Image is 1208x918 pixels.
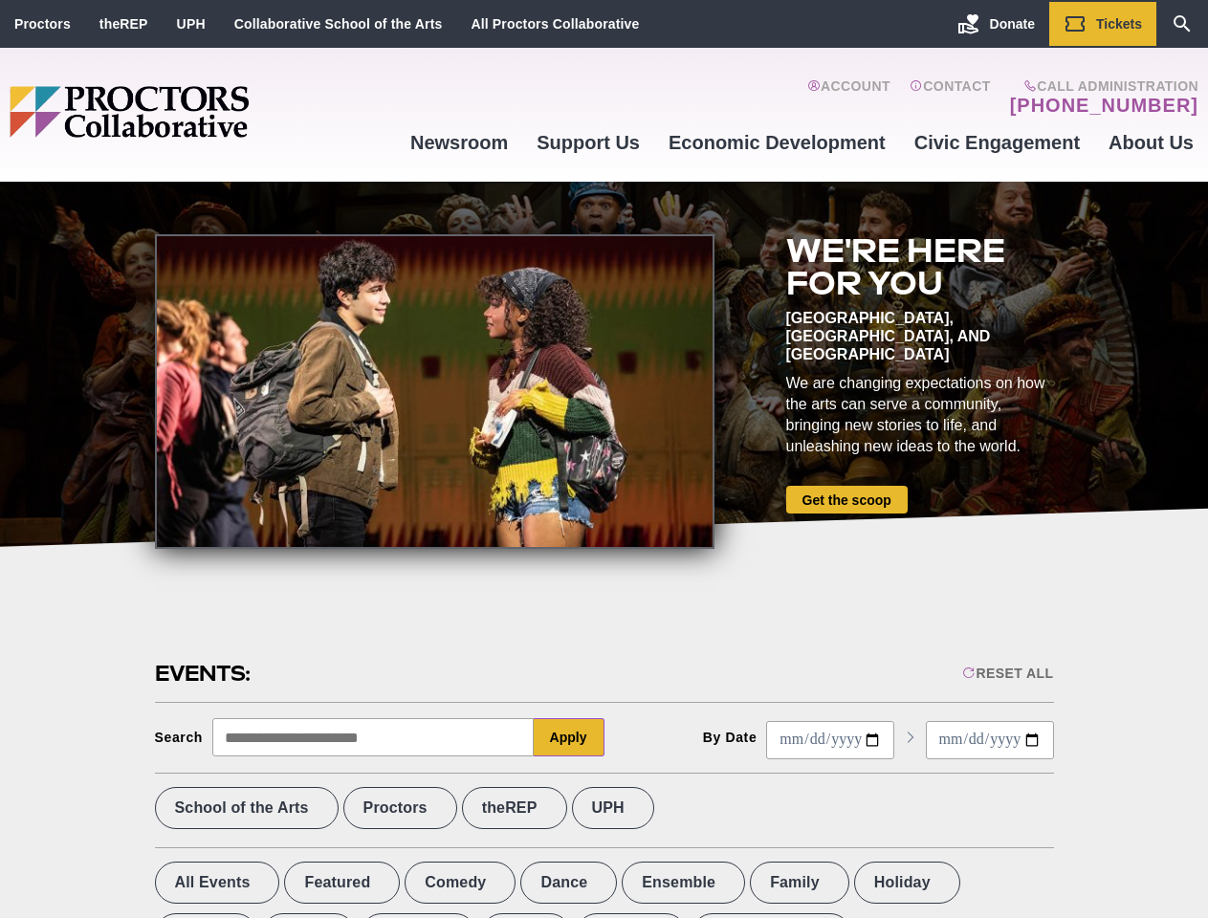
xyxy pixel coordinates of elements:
span: Tickets [1096,16,1142,32]
a: About Us [1094,117,1208,168]
button: Apply [534,718,604,756]
div: By Date [703,730,758,745]
a: Contact [910,78,991,117]
div: Search [155,730,204,745]
a: Proctors [14,16,71,32]
a: Tickets [1049,2,1156,46]
div: We are changing expectations on how the arts can serve a community, bringing new stories to life,... [786,373,1054,457]
span: Call Administration [1004,78,1198,94]
div: Reset All [962,666,1053,681]
label: theREP [462,787,567,829]
a: All Proctors Collaborative [471,16,639,32]
label: Holiday [854,862,960,904]
a: [PHONE_NUMBER] [1010,94,1198,117]
a: Donate [943,2,1049,46]
a: Search [1156,2,1208,46]
a: Newsroom [396,117,522,168]
a: Civic Engagement [900,117,1094,168]
h2: Events: [155,659,253,688]
a: Account [807,78,890,117]
div: [GEOGRAPHIC_DATA], [GEOGRAPHIC_DATA], and [GEOGRAPHIC_DATA] [786,309,1054,363]
img: Proctors logo [10,86,396,138]
a: Collaborative School of the Arts [234,16,443,32]
a: UPH [177,16,206,32]
label: Proctors [343,787,457,829]
a: Economic Development [654,117,900,168]
h2: We're here for you [786,234,1054,299]
a: Get the scoop [786,486,908,514]
label: Featured [284,862,400,904]
label: Comedy [405,862,516,904]
label: Family [750,862,849,904]
span: Donate [990,16,1035,32]
label: Ensemble [622,862,745,904]
label: School of the Arts [155,787,339,829]
label: All Events [155,862,280,904]
label: Dance [520,862,617,904]
a: Support Us [522,117,654,168]
a: theREP [99,16,148,32]
label: UPH [572,787,654,829]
